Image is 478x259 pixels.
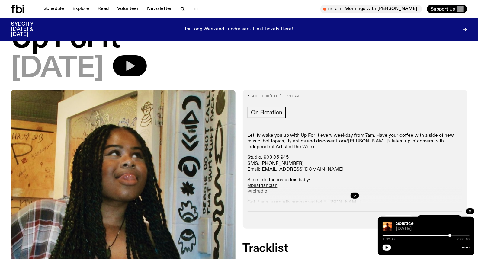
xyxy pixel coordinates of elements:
[261,167,344,172] a: [EMAIL_ADDRESS][DOMAIN_NAME]
[417,215,462,224] a: More Episodes
[431,6,455,12] span: Support Us
[11,22,50,37] h3: SYDCITY: [DATE] & [DATE]
[114,5,142,13] a: Volunteer
[396,227,470,231] span: [DATE]
[185,27,293,32] p: fbi Long Weekend Fundraiser - Final Tickets Here!
[243,243,467,254] h2: Tracklist
[94,5,112,13] a: Read
[40,5,68,13] a: Schedule
[248,155,463,172] p: Studio: 903 06 945 SMS: [PHONE_NUMBER] Email:
[252,94,269,98] span: Aired on
[269,94,282,98] span: [DATE]
[251,109,283,116] span: On Rotation
[69,5,93,13] a: Explore
[11,26,467,53] h1: Up For It
[143,5,175,13] a: Newsletter
[383,238,395,241] span: 1:32:47
[383,222,392,231] img: A girl standing in the ocean as waist level, staring into the rise of the sun.
[427,5,467,13] button: Support Us
[248,183,278,188] a: @phatrishbish
[248,107,286,118] a: On Rotation
[248,177,463,195] p: Slide into the insta dms baby:
[248,133,463,150] p: Let Ify wake you up with Up For It every weekday from 7am. Have your coffee with a side of new mu...
[11,55,103,82] span: [DATE]
[457,238,470,241] span: 2:00:00
[396,221,414,226] a: Solstice
[282,94,299,98] span: , 7:00am
[383,215,414,224] button: Tracklist
[320,5,422,13] button: On AirMornings with [PERSON_NAME]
